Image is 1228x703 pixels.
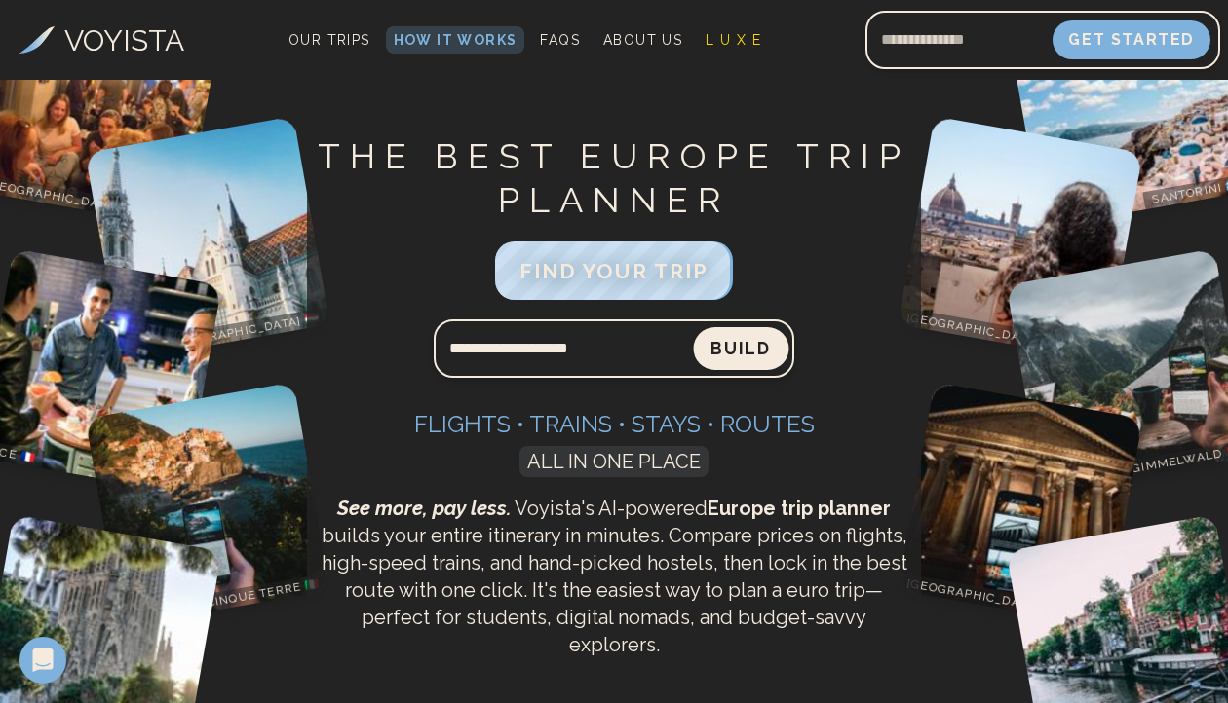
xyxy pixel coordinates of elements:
[394,32,518,48] span: How It Works
[281,26,378,54] a: Our Trips
[532,26,588,54] a: FAQs
[495,241,733,300] button: FIND YOUR TRIP
[519,259,709,283] span: FIND YOUR TRIP
[19,26,55,54] img: Voyista Logo
[86,116,330,360] img: Budapest
[708,497,891,520] strong: Europe trip planner
[315,409,913,440] h3: Flights • Trains • Stays • Routes
[19,18,184,62] a: VOYISTA
[540,32,580,48] span: FAQs
[86,382,330,626] img: Cinque Terre
[495,264,733,282] a: FIND YOUR TRIP
[386,26,525,54] a: How It Works
[519,446,709,477] span: ALL IN ONE PLACE
[315,495,913,658] p: Voyista's AI-powered builds your entire itinerary in minutes. Compare prices on flights, high-spe...
[64,18,184,62] h3: VOYISTA
[434,325,698,372] input: Search query
[288,32,370,48] span: Our Trips
[899,382,1143,626] img: Rome
[694,327,789,370] button: Build
[698,26,769,54] a: L U X E
[865,17,1053,63] input: Email address
[337,497,511,520] span: See more, pay less.
[595,26,690,54] a: About Us
[899,116,1143,360] img: Florence
[706,32,761,48] span: L U X E
[1053,20,1210,59] button: Get Started
[19,637,66,684] div: Open Intercom Messenger
[603,32,682,48] span: About Us
[315,134,913,222] h1: THE BEST EUROPE TRIP PLANNER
